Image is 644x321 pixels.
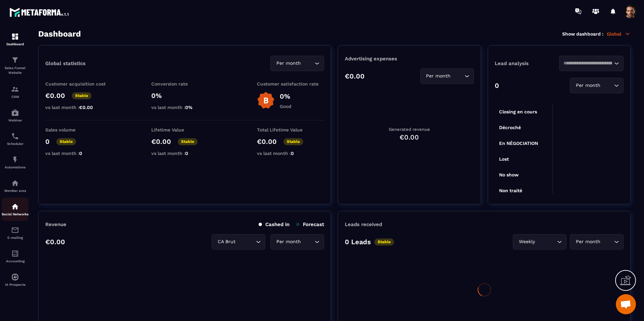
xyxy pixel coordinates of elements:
[257,151,324,156] p: vs last month :
[2,221,29,245] a: emailemailE-mailing
[2,42,29,46] p: Dashboard
[499,156,509,162] tspan: Lost
[374,238,394,246] p: Stable
[151,92,218,100] p: 0%
[2,127,29,151] a: schedulerschedulerScheduler
[11,85,19,93] img: formation
[420,68,474,84] div: Search for option
[11,56,19,64] img: formation
[602,82,612,89] input: Search for option
[2,198,29,221] a: social-networksocial-networkSocial Networks
[257,127,324,132] p: Total Lifetime Value
[72,92,92,99] p: Stable
[56,138,76,145] p: Stable
[574,82,602,89] span: Per month
[11,109,19,117] img: automations
[495,82,499,90] p: 0
[237,238,254,246] input: Search for option
[499,125,521,130] tspan: Décroché
[45,81,112,87] p: Customer acquisition cost
[45,151,112,156] p: vs last month :
[257,81,324,87] p: Customer satisfaction rate
[499,109,537,115] tspan: Closing en cours
[216,238,237,246] span: CA Brut
[185,151,188,156] span: 0
[302,238,313,246] input: Search for option
[452,72,463,80] input: Search for option
[570,234,624,250] div: Search for option
[570,78,624,93] div: Search for option
[2,151,29,174] a: automationsautomationsAutomations
[45,105,112,110] p: vs last month :
[616,294,636,314] a: Mở cuộc trò chuyện
[11,179,19,187] img: automations
[2,212,29,216] p: Social Networks
[345,238,371,246] p: 0 Leads
[38,29,81,39] h3: Dashboard
[45,138,50,146] p: 0
[259,221,289,227] p: Cashed in
[151,138,171,146] p: €0.00
[185,105,193,110] span: 0%
[79,151,82,156] span: 0
[2,259,29,263] p: Accounting
[2,236,29,239] p: E-mailing
[280,92,291,100] p: 0%
[9,6,70,18] img: logo
[2,142,29,146] p: Scheduler
[45,92,65,100] p: €0.00
[11,132,19,140] img: scheduler
[11,33,19,41] img: formation
[425,72,452,80] span: Per month
[151,127,218,132] p: Lifetime Value
[45,238,65,246] p: €0.00
[151,81,218,87] p: Conversion rate
[2,51,29,80] a: formationformationSales Funnel Website
[2,66,29,75] p: Sales Funnel Website
[283,138,303,145] p: Stable
[2,283,29,286] p: IA Prospects
[2,118,29,122] p: Webinar
[302,60,313,67] input: Search for option
[345,221,382,227] p: Leads received
[345,72,365,80] p: €0.00
[499,172,519,177] tspan: No show
[11,203,19,211] img: social-network
[499,141,538,146] tspan: En NÉGOCIATION
[270,234,324,250] div: Search for option
[607,31,631,37] p: Global
[536,238,555,246] input: Search for option
[280,104,291,109] p: Good
[495,60,559,66] p: Lead analysis
[2,95,29,99] p: CRM
[602,238,612,246] input: Search for option
[11,226,19,234] img: email
[79,105,93,110] span: €0.00
[257,138,277,146] p: €0.00
[559,56,624,71] div: Search for option
[2,28,29,51] a: formationformationDashboard
[499,188,522,193] tspan: Non traité
[45,221,66,227] p: Revenue
[2,245,29,268] a: accountantaccountantAccounting
[296,221,324,227] p: Forecast
[275,60,302,67] span: Per month
[151,105,218,110] p: vs last month :
[2,174,29,198] a: automationsautomationsMember area
[270,56,324,71] div: Search for option
[517,238,536,246] span: Weekly
[11,250,19,258] img: accountant
[2,165,29,169] p: Automations
[2,104,29,127] a: automationsautomationsWebinar
[2,80,29,104] a: formationformationCRM
[45,127,112,132] p: Sales volume
[212,234,265,250] div: Search for option
[513,234,567,250] div: Search for option
[45,60,86,66] p: Global statistics
[151,151,218,156] p: vs last month :
[291,151,294,156] span: 0
[345,56,474,62] p: Advertising expenses
[11,273,19,281] img: automations
[275,238,302,246] span: Per month
[574,238,602,246] span: Per month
